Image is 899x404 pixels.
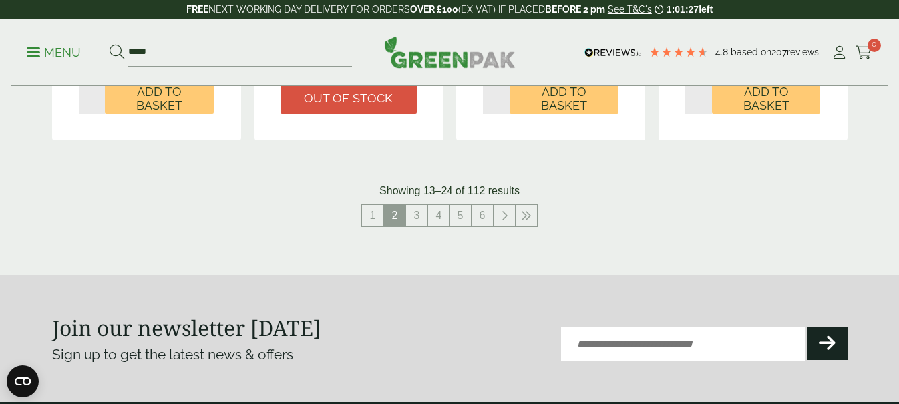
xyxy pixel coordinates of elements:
span: Add to Basket [721,85,811,113]
button: Add to Basket [510,82,618,114]
button: Add to Basket [105,82,214,114]
a: 5 [450,205,471,226]
span: left [699,4,713,15]
span: 4.8 [715,47,731,57]
strong: BEFORE 2 pm [545,4,605,15]
span: 0 [868,39,881,52]
span: 1:01:27 [667,4,699,15]
button: Open CMP widget [7,365,39,397]
strong: OVER £100 [410,4,458,15]
p: Sign up to get the latest news & offers [52,344,410,365]
img: GreenPak Supplies [384,36,516,68]
p: Showing 13–24 of 112 results [379,183,520,199]
strong: Join our newsletter [DATE] [52,313,321,342]
a: See T&C's [608,4,652,15]
i: Cart [856,46,872,59]
a: Out of stock [281,82,417,114]
a: 6 [472,205,493,226]
button: Add to Basket [712,82,820,114]
img: REVIEWS.io [584,48,642,57]
span: 2 [384,205,405,226]
strong: FREE [186,4,208,15]
a: Menu [27,45,81,58]
span: Based on [731,47,771,57]
a: 3 [406,205,427,226]
span: Add to Basket [114,85,204,113]
a: 1 [362,205,383,226]
div: 4.79 Stars [649,46,709,58]
a: 0 [856,43,872,63]
span: Add to Basket [519,85,609,113]
i: My Account [831,46,848,59]
span: Out of stock [304,91,393,106]
p: Menu [27,45,81,61]
a: 4 [428,205,449,226]
span: reviews [787,47,819,57]
span: 207 [771,47,787,57]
